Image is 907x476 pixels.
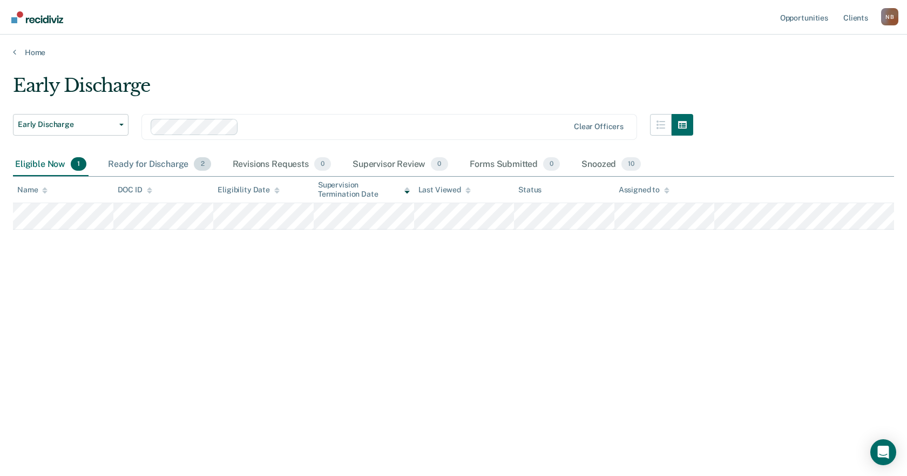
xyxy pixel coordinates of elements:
[468,153,563,177] div: Forms Submitted0
[17,185,48,195] div: Name
[543,157,560,171] span: 0
[231,153,333,177] div: Revisions Requests0
[431,157,448,171] span: 0
[194,157,211,171] span: 2
[318,180,410,199] div: Supervision Termination Date
[870,439,896,465] div: Open Intercom Messenger
[881,8,898,25] div: N B
[881,8,898,25] button: Profile dropdown button
[314,157,331,171] span: 0
[118,185,152,195] div: DOC ID
[18,120,115,129] span: Early Discharge
[106,153,213,177] div: Ready for Discharge2
[574,122,624,131] div: Clear officers
[619,185,669,195] div: Assigned to
[418,185,471,195] div: Last Viewed
[71,157,86,171] span: 1
[579,153,643,177] div: Snoozed10
[13,75,693,105] div: Early Discharge
[621,157,641,171] span: 10
[350,153,450,177] div: Supervisor Review0
[518,185,542,195] div: Status
[13,114,128,136] button: Early Discharge
[218,185,280,195] div: Eligibility Date
[11,11,63,23] img: Recidiviz
[13,48,894,57] a: Home
[13,153,89,177] div: Eligible Now1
